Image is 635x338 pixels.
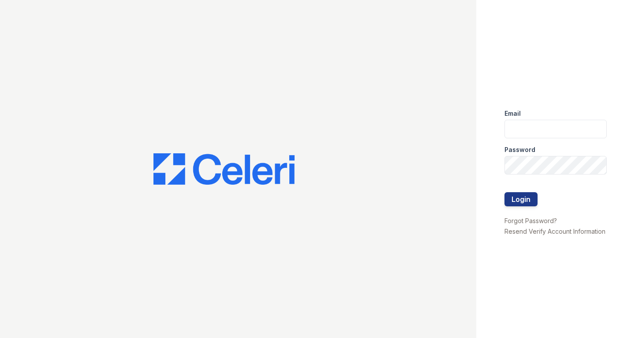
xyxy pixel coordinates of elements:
a: Resend Verify Account Information [504,228,605,235]
label: Email [504,109,521,118]
button: Login [504,192,538,206]
img: CE_Logo_Blue-a8612792a0a2168367f1c8372b55b34899dd931a85d93a1a3d3e32e68fde9ad4.png [153,153,295,185]
a: Forgot Password? [504,217,557,224]
label: Password [504,145,535,154]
